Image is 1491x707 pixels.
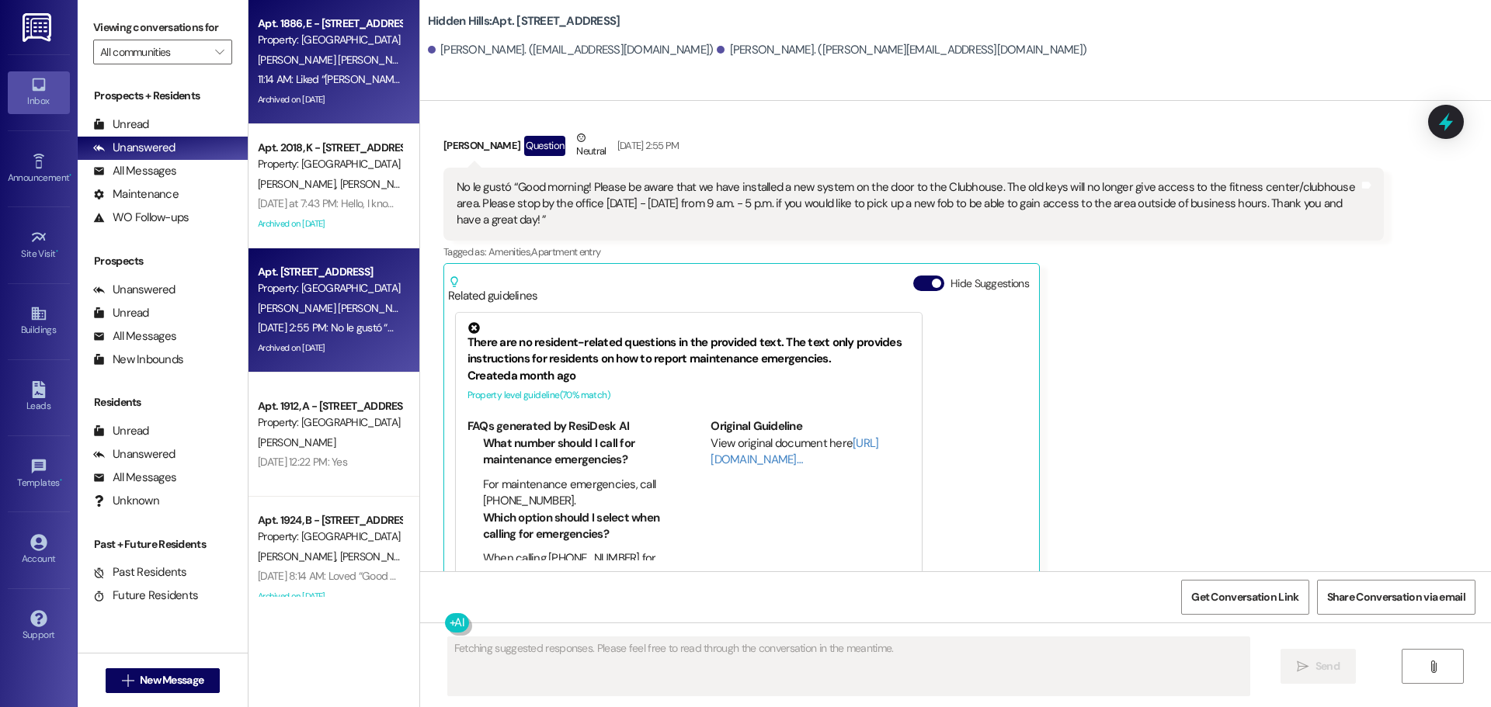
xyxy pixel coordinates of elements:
span: [PERSON_NAME] [339,549,417,563]
div: Apt. [STREET_ADDRESS] [258,264,401,280]
div: Unknown [93,493,159,509]
div: [DATE] 2:55 PM [613,137,679,154]
div: 11:14 AM: Liked “[PERSON_NAME] ([GEOGRAPHIC_DATA]): Hi, [PERSON_NAME]! I have put in a service re... [258,72,1121,86]
i:  [122,674,134,687]
div: Past + Future Residents [78,536,248,553]
div: Property: [GEOGRAPHIC_DATA] [258,32,401,48]
div: Future Residents [93,587,198,604]
div: Property level guideline ( 70 % match) [467,387,910,404]
div: Apt. 1886, E - [STREET_ADDRESS] [258,16,401,32]
b: Original Guideline [711,418,802,434]
div: Unanswered [93,140,176,156]
span: • [69,170,71,181]
textarea: Fetching suggested responses. Please feel free to read through the conversation in the meantime. [448,637,1249,695]
li: Which option should I select when calling for emergencies? [483,510,667,543]
span: [PERSON_NAME] [258,549,340,563]
div: Residents [78,394,248,411]
button: Send [1281,649,1356,684]
span: Send [1315,658,1340,674]
div: Unread [93,116,149,133]
div: [DATE] 12:22 PM: Yes [258,455,347,469]
div: Unread [93,423,149,439]
i:  [215,46,224,58]
i:  [1297,660,1309,673]
input: All communities [100,40,207,64]
a: Site Visit • [8,224,70,266]
a: Templates • [8,453,70,495]
img: ResiDesk Logo [23,13,54,42]
div: Archived on [DATE] [256,90,403,109]
span: [PERSON_NAME] [PERSON_NAME] [258,53,415,67]
div: There are no resident-related questions in the provided text. The text only provides instructions... [467,322,910,368]
div: Related guidelines [448,276,538,304]
span: [PERSON_NAME] [258,435,335,449]
div: Property: [GEOGRAPHIC_DATA] [258,280,401,296]
div: Unanswered [93,446,176,463]
div: All Messages [93,163,176,179]
span: [PERSON_NAME] [258,177,340,191]
div: Archived on [DATE] [256,214,403,234]
li: When calling [PHONE_NUMBER] for emergencies, press #3 to leave a message for the on-call team. [483,550,667,600]
span: Amenities , [488,245,532,258]
span: Apartment entry [531,245,600,258]
div: All Messages [93,328,176,345]
div: No le gustó “Good morning! Please be aware that we have installed a new system on the door to the... [457,179,1359,229]
a: Support [8,605,70,647]
div: Unanswered [93,282,176,298]
b: FAQs generated by ResiDesk AI [467,418,629,434]
label: Hide Suggestions [951,276,1029,292]
div: Question [524,136,565,155]
button: New Message [106,668,221,693]
button: Get Conversation Link [1181,580,1309,615]
div: Property: [GEOGRAPHIC_DATA] [258,156,401,172]
div: View original document here [711,435,910,469]
span: New Message [140,672,203,688]
label: Viewing conversations for [93,16,232,40]
div: Apt. 2018, K - [STREET_ADDRESS] [258,140,401,156]
a: Account [8,529,70,571]
div: WO Follow-ups [93,210,189,226]
div: [PERSON_NAME]. ([EMAIL_ADDRESS][DOMAIN_NAME]) [428,42,714,58]
div: Property: [GEOGRAPHIC_DATA] [258,529,401,545]
div: Maintenance [93,186,179,203]
div: Created a month ago [467,368,910,384]
div: [PERSON_NAME]. ([PERSON_NAME][EMAIL_ADDRESS][DOMAIN_NAME]) [717,42,1086,58]
div: [PERSON_NAME] [443,130,1384,168]
div: Prospects [78,253,248,269]
div: All Messages [93,470,176,486]
div: Apt. 1924, B - [STREET_ADDRESS] [258,512,401,529]
span: Share Conversation via email [1327,589,1465,605]
div: Archived on [DATE] [256,587,403,606]
div: Unread [93,305,149,321]
div: Tagged as: [443,241,1384,263]
span: • [60,475,62,486]
button: Share Conversation via email [1317,580,1475,615]
div: Prospects + Residents [78,88,248,104]
span: [PERSON_NAME] [339,177,417,191]
div: Past Residents [93,564,187,581]
a: [URL][DOMAIN_NAME]… [711,435,878,467]
a: Buildings [8,300,70,342]
b: Hidden Hills: Apt. [STREET_ADDRESS] [428,13,620,29]
span: Get Conversation Link [1191,589,1298,605]
div: Neutral [573,130,609,162]
li: What number should I call for maintenance emergencies? [483,435,667,469]
a: Leads [8,376,70,418]
span: • [56,246,58,257]
div: Property: [GEOGRAPHIC_DATA] [258,414,401,431]
span: [PERSON_NAME] [PERSON_NAME] [258,301,420,315]
li: For maintenance emergencies, call [PHONE_NUMBER]. [483,477,667,510]
i:  [1427,660,1439,673]
div: Archived on [DATE] [256,338,403,358]
a: Inbox [8,71,70,113]
div: [DATE] at 7:43 PM: Hello, I know it’s [DATE] but in the outside lamp there is a nest of black was... [258,196,1354,210]
div: Apt. 1912, A - [STREET_ADDRESS] [258,398,401,414]
div: New Inbounds [93,352,183,368]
